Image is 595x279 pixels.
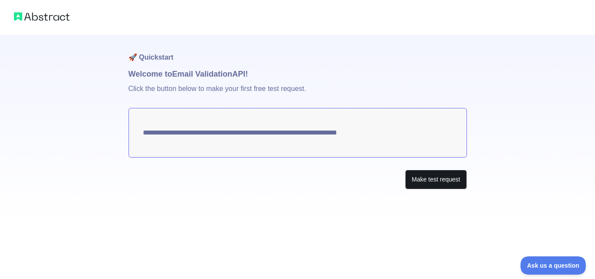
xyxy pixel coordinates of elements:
[128,80,467,108] p: Click the button below to make your first free test request.
[405,170,467,189] button: Make test request
[128,35,467,68] h1: 🚀 Quickstart
[14,10,70,23] img: Abstract logo
[521,256,586,275] iframe: Toggle Customer Support
[128,68,467,80] h1: Welcome to Email Validation API!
